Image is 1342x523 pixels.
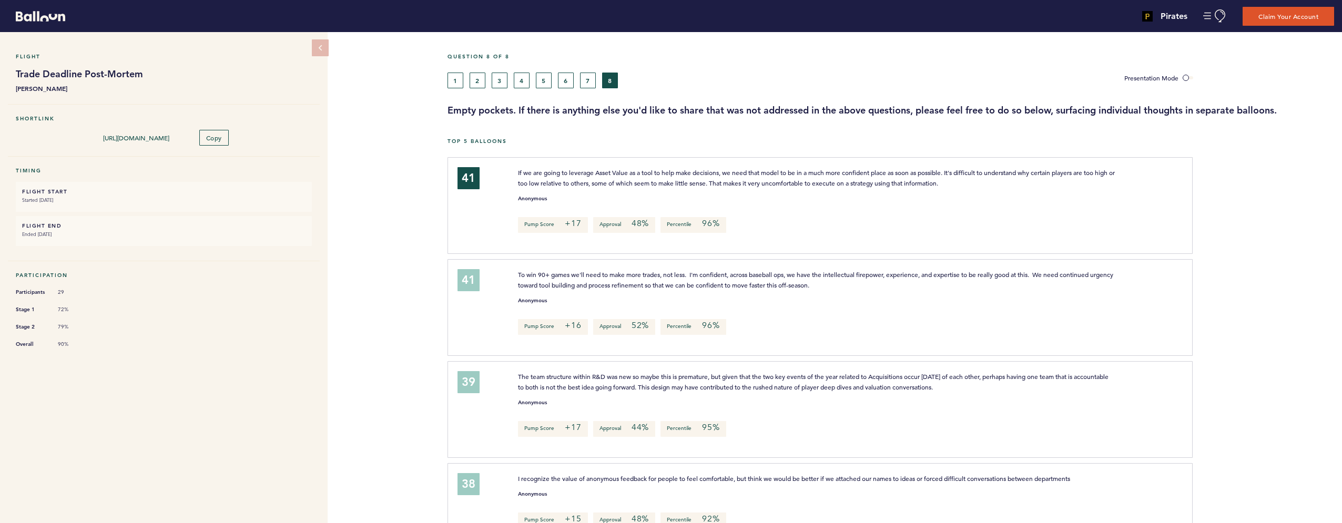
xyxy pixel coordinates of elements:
[58,323,89,331] span: 79%
[16,68,312,80] h1: Trade Deadline Post-Mortem
[565,422,581,433] em: +17
[1124,74,1178,82] span: Presentation Mode
[58,306,89,313] span: 72%
[58,341,89,348] span: 90%
[632,320,649,331] em: 52%
[16,339,47,350] span: Overall
[518,270,1115,289] span: To win 90+ games we'll need to make more trades, not less. I'm confident, across baseball ops, we...
[16,287,47,298] span: Participants
[565,320,581,331] em: +16
[702,218,719,229] em: 96%
[8,11,65,22] a: Balloon
[22,229,306,240] small: Ended [DATE]
[518,196,547,201] small: Anonymous
[16,11,65,22] svg: Balloon
[660,217,726,233] p: Percentile
[448,104,1334,117] h3: Empty pockets. If there is anything else you'd like to share that was not addressed in the above ...
[593,217,655,233] p: Approval
[206,134,222,142] span: Copy
[632,422,649,433] em: 44%
[514,73,530,88] button: 4
[518,372,1110,391] span: The team structure within R&D was new so maybe this is premature, but given that the two key even...
[593,421,655,437] p: Approval
[16,53,312,60] h5: Flight
[199,130,229,146] button: Copy
[1161,10,1187,23] h4: Pirates
[518,217,587,233] p: Pump Score
[518,319,587,335] p: Pump Score
[536,73,552,88] button: 5
[660,421,726,437] p: Percentile
[518,474,1070,483] span: I recognize the value of anonymous feedback for people to feel comfortable, but think we would be...
[518,298,547,303] small: Anonymous
[457,371,480,393] div: 39
[518,400,547,405] small: Anonymous
[16,115,312,122] h5: Shortlink
[518,168,1116,187] span: If we are going to leverage Asset Value as a tool to help make decisions, we need that model to b...
[16,304,47,315] span: Stage 1
[518,491,547,497] small: Anonymous
[580,73,596,88] button: 7
[16,167,312,174] h5: Timing
[58,289,89,296] span: 29
[702,422,719,433] em: 95%
[492,73,507,88] button: 3
[457,269,480,291] div: 41
[518,421,587,437] p: Pump Score
[602,73,618,88] button: 8
[22,222,306,229] h6: FLIGHT END
[22,195,306,206] small: Started [DATE]
[593,319,655,335] p: Approval
[558,73,574,88] button: 6
[16,322,47,332] span: Stage 2
[660,319,726,335] p: Percentile
[632,218,649,229] em: 48%
[448,73,463,88] button: 1
[16,83,312,94] b: [PERSON_NAME]
[1243,7,1334,26] button: Claim Your Account
[448,138,1334,145] h5: Top 5 Balloons
[16,272,312,279] h5: Participation
[22,188,306,195] h6: FLIGHT START
[702,320,719,331] em: 96%
[470,73,485,88] button: 2
[457,473,480,495] div: 38
[1203,9,1227,23] button: Manage Account
[457,167,480,189] div: 41
[448,53,1334,60] h5: Question 8 of 8
[565,218,581,229] em: +17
